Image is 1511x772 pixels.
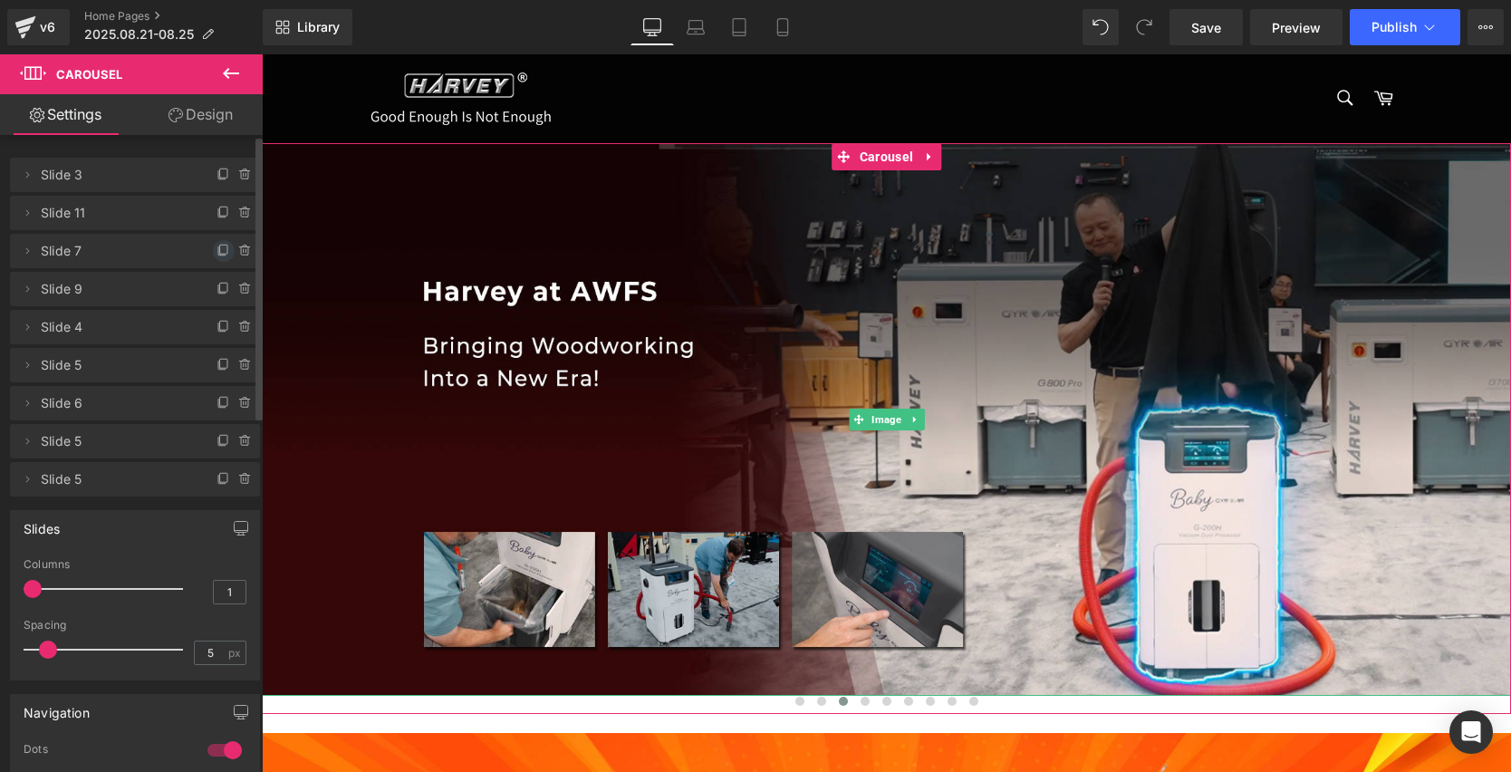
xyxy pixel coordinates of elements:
[41,386,193,420] span: Slide 6
[41,462,193,497] span: Slide 5
[761,9,804,45] a: Mobile
[41,424,193,458] span: Slide 5
[84,9,263,24] a: Home Pages
[24,619,246,632] div: Spacing
[24,742,189,761] div: Dots
[1191,18,1221,37] span: Save
[41,310,193,344] span: Slide 4
[1126,9,1162,45] button: Redo
[606,354,643,376] span: Image
[56,67,122,82] span: Carousel
[717,9,761,45] a: Tablet
[1350,9,1460,45] button: Publish
[1468,9,1504,45] button: More
[1272,18,1321,37] span: Preview
[1449,710,1493,754] div: Open Intercom Messenger
[674,9,717,45] a: Laptop
[41,196,193,230] span: Slide 11
[41,234,193,268] span: Slide 7
[263,9,352,45] a: New Library
[41,158,193,192] span: Slide 3
[656,89,679,116] a: Expand / Collapse
[1371,20,1417,34] span: Publish
[593,89,656,116] span: Carousel
[41,272,193,306] span: Slide 9
[297,19,340,35] span: Library
[84,27,194,42] span: 2025.08.21-08.25
[643,354,662,376] a: Expand / Collapse
[228,647,244,659] span: px
[24,511,60,536] div: Slides
[630,9,674,45] a: Desktop
[135,94,266,135] a: Design
[1083,9,1119,45] button: Undo
[36,15,59,39] div: v6
[109,18,290,71] img: Harvey Woodworking
[41,348,193,382] span: Slide 5
[1250,9,1343,45] a: Preview
[7,9,70,45] a: v6
[24,695,90,720] div: Navigation
[24,558,246,571] div: Columns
